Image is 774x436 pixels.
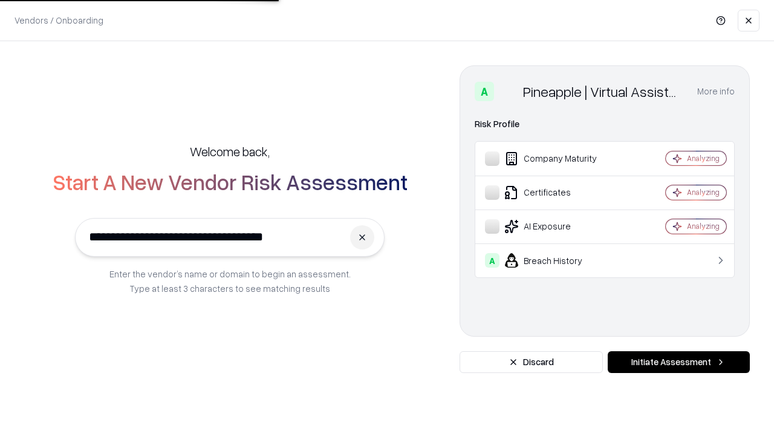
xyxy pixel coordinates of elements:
[697,81,735,102] button: More info
[485,219,629,234] div: AI Exposure
[109,266,351,296] p: Enter the vendor’s name or domain to begin an assessment. Type at least 3 characters to see match...
[485,253,629,268] div: Breach History
[687,221,720,231] div: Analyzing
[15,14,103,27] p: Vendors / Onboarding
[499,82,518,101] img: Pineapple | Virtual Assistant Agency
[190,143,270,160] h5: Welcome back,
[475,117,735,131] div: Risk Profile
[687,153,720,163] div: Analyzing
[608,351,750,373] button: Initiate Assessment
[485,151,629,166] div: Company Maturity
[485,253,499,268] div: A
[485,185,629,200] div: Certificates
[460,351,603,373] button: Discard
[475,82,494,101] div: A
[687,187,720,197] div: Analyzing
[523,82,683,101] div: Pineapple | Virtual Assistant Agency
[53,170,408,194] h2: Start A New Vendor Risk Assessment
